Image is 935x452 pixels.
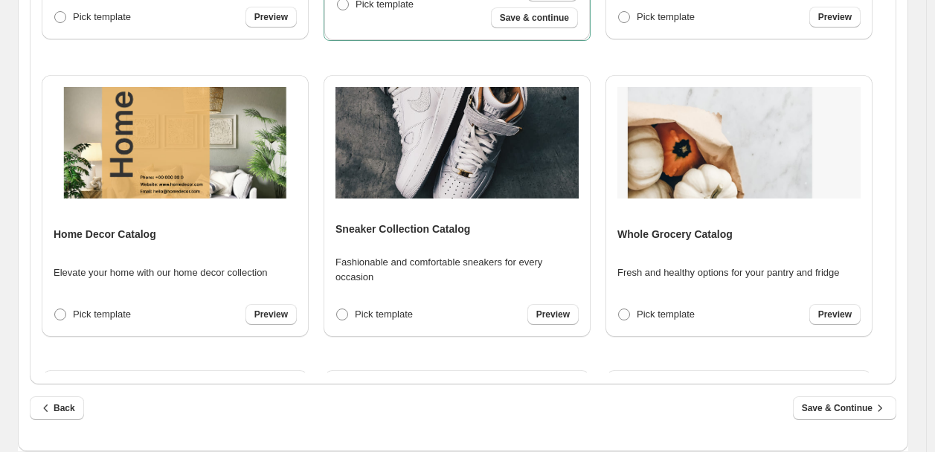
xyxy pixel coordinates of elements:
[617,265,839,280] p: Fresh and healthy options for your pantry and fridge
[491,7,578,28] button: Save & continue
[500,12,569,24] span: Save & continue
[245,304,297,325] a: Preview
[802,401,887,416] span: Save & Continue
[355,309,413,320] span: Pick template
[637,11,695,22] span: Pick template
[536,309,570,320] span: Preview
[30,396,84,420] button: Back
[809,7,861,28] a: Preview
[54,265,268,280] p: Elevate your home with our home decor collection
[73,309,131,320] span: Pick template
[335,255,579,285] p: Fashionable and comfortable sneakers for every occasion
[73,11,131,22] span: Pick template
[245,7,297,28] a: Preview
[39,401,75,416] span: Back
[617,227,733,242] h4: Whole Grocery Catalog
[54,227,156,242] h4: Home Decor Catalog
[637,309,695,320] span: Pick template
[254,309,288,320] span: Preview
[527,304,579,325] a: Preview
[818,11,852,23] span: Preview
[809,304,861,325] a: Preview
[793,396,896,420] button: Save & Continue
[818,309,852,320] span: Preview
[335,222,470,236] h4: Sneaker Collection Catalog
[254,11,288,23] span: Preview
